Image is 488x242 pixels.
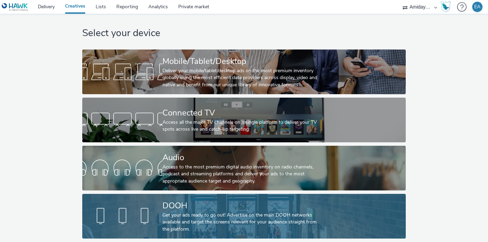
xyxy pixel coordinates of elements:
[82,194,406,239] a: DOOHGet your ads ready to go out! Advertise on the main DOOH networks available and target the sc...
[474,2,480,12] div: EA
[162,200,323,212] div: DOOH
[162,164,323,185] div: Access to the most premium digital audio inventory on radio channels, podcast and streaming platf...
[82,49,406,94] a: Mobile/Tablet/DesktopDeliver your mobile/tablet/desktop ads on the most premium inventory globall...
[82,146,406,190] a: AudioAccess to the most premium digital audio inventory on radio channels, podcast and streaming ...
[162,119,323,133] div: Access all the major TV channels on a single platform to deliver your TV spots across live and ca...
[82,98,406,142] a: Connected TVAccess all the major TV channels on a single platform to deliver your TV spots across...
[162,107,323,119] div: Connected TV
[162,67,323,88] div: Deliver your mobile/tablet/desktop ads on the most premium inventory globally using the most effi...
[82,27,406,40] h1: Select your device
[441,1,451,12] img: Hawk Academy
[441,1,454,12] a: Hawk Academy
[162,212,323,233] div: Get your ads ready to go out! Advertise on the main DOOH networks available and target the screen...
[162,55,323,67] div: Mobile/Tablet/Desktop
[162,152,323,164] div: Audio
[2,3,28,11] img: undefined Logo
